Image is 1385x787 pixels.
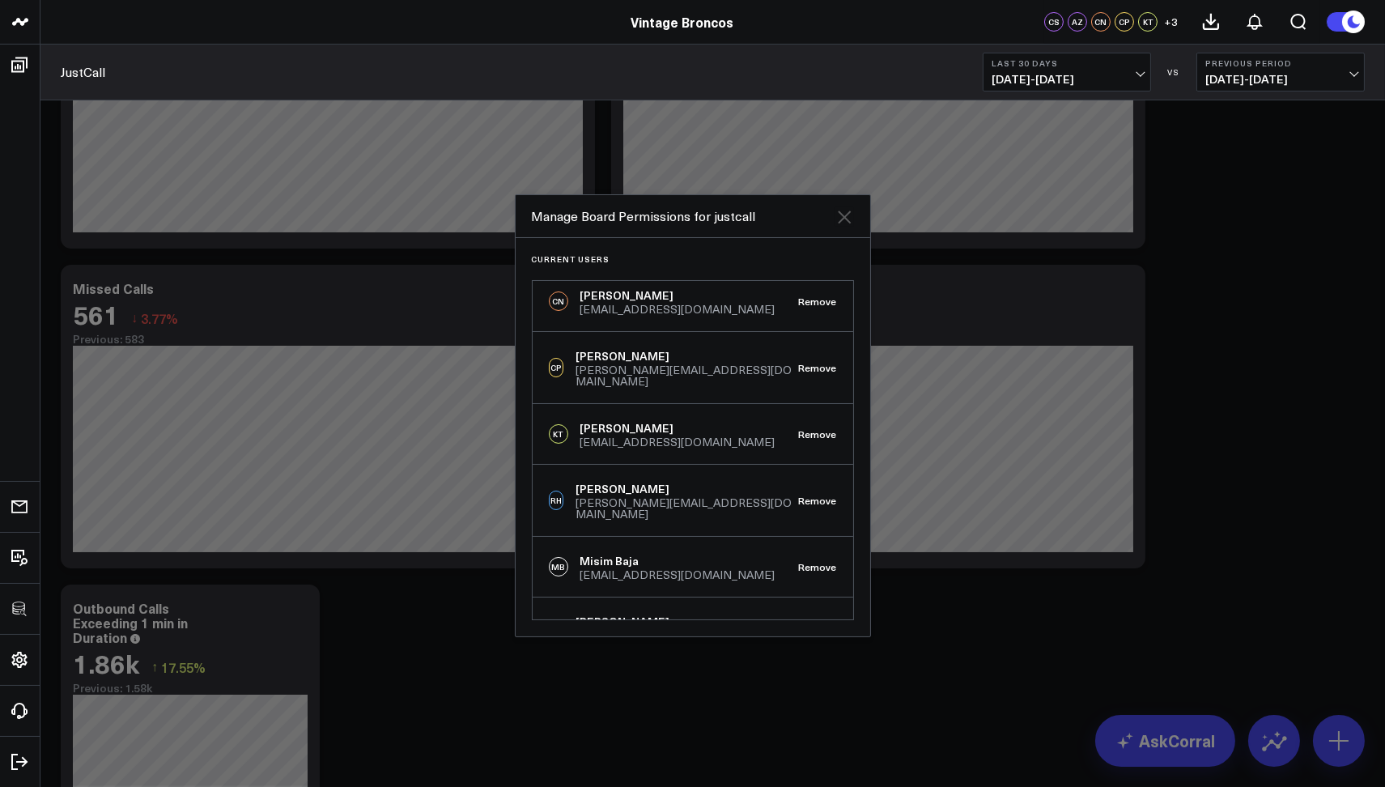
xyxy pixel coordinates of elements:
[580,436,775,448] div: [EMAIL_ADDRESS][DOMAIN_NAME]
[61,63,105,81] a: JustCall
[1205,73,1356,86] span: [DATE] - [DATE]
[576,614,798,630] div: [PERSON_NAME]
[1162,12,1181,32] button: +3
[1091,12,1111,32] div: CN
[580,304,775,315] div: [EMAIL_ADDRESS][DOMAIN_NAME]
[532,207,835,225] div: Manage Board Permissions for justcall
[549,291,568,311] div: CN
[992,73,1142,86] span: [DATE] - [DATE]
[1205,58,1356,68] b: Previous Period
[1138,12,1158,32] div: KT
[549,358,564,377] div: CP
[576,497,798,520] div: [PERSON_NAME][EMAIL_ADDRESS][DOMAIN_NAME]
[799,495,837,506] button: Remove
[532,254,854,264] h3: Current Users
[1196,53,1365,91] button: Previous Period[DATE]-[DATE]
[580,420,775,436] div: [PERSON_NAME]
[1159,67,1188,77] div: VS
[631,13,734,31] a: Vintage Broncos
[580,569,775,581] div: [EMAIL_ADDRESS][DOMAIN_NAME]
[1068,12,1087,32] div: AZ
[549,424,568,444] div: KT
[576,348,798,364] div: [PERSON_NAME]
[799,362,837,373] button: Remove
[576,481,798,497] div: [PERSON_NAME]
[799,561,837,572] button: Remove
[549,491,564,510] div: RH
[983,53,1151,91] button: Last 30 Days[DATE]-[DATE]
[799,428,837,440] button: Remove
[799,296,837,307] button: Remove
[576,364,798,387] div: [PERSON_NAME][EMAIL_ADDRESS][DOMAIN_NAME]
[1115,12,1134,32] div: CP
[549,557,568,576] div: MB
[1165,16,1179,28] span: + 3
[580,553,775,569] div: Misim Baja
[1044,12,1064,32] div: CS
[992,58,1142,68] b: Last 30 Days
[835,207,854,227] button: Close
[580,287,775,304] div: [PERSON_NAME]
